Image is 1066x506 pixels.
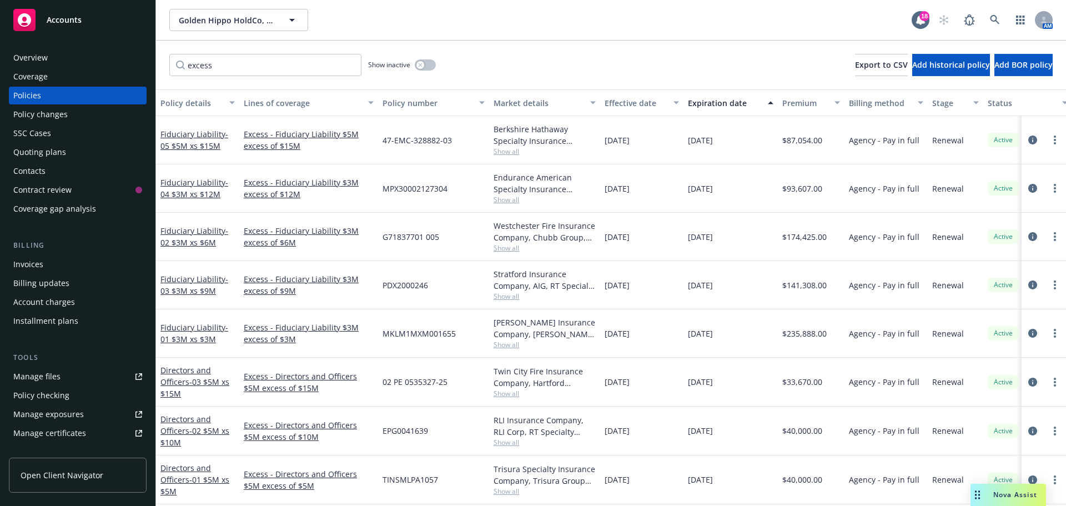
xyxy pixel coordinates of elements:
span: MKLM1MXM001655 [383,328,456,339]
a: Report a Bug [958,9,980,31]
span: [DATE] [688,425,713,437]
div: Contract review [13,181,72,199]
span: Renewal [932,376,964,388]
span: Renewal [932,134,964,146]
span: Agency - Pay in full [849,279,919,291]
div: Installment plans [13,312,78,330]
a: Directors and Officers [160,414,229,448]
button: Lines of coverage [239,89,378,116]
a: Policy checking [9,387,147,404]
a: more [1048,424,1062,438]
button: Expiration date [683,89,778,116]
span: EPG0041639 [383,425,428,437]
a: Coverage [9,68,147,86]
button: Add BOR policy [994,54,1053,76]
a: Search [984,9,1006,31]
a: circleInformation [1026,182,1039,195]
span: Show all [494,243,596,253]
div: Trisura Specialty Insurance Company, Trisura Group Ltd. [494,463,596,487]
div: [PERSON_NAME] Insurance Company, [PERSON_NAME] Insurance, RT Specialty Insurance Services, LLC (R... [494,317,596,340]
a: Excess - Directors and Officers $5M excess of $10M [244,419,374,443]
span: Active [992,232,1014,242]
span: Agency - Pay in full [849,134,919,146]
button: Premium [778,89,844,116]
span: [DATE] [688,328,713,339]
span: Renewal [932,279,964,291]
div: Twin City Fire Insurance Company, Hartford Insurance Group, RT Specialty Insurance Services, LLC ... [494,365,596,389]
div: Endurance American Specialty Insurance Company, Sompo International, RT Specialty Insurance Servi... [494,172,596,195]
span: Active [992,475,1014,485]
button: Effective date [600,89,683,116]
button: Market details [489,89,600,116]
span: Renewal [932,328,964,339]
a: Fiduciary Liability [160,177,228,199]
span: [DATE] [605,231,630,243]
a: Coverage gap analysis [9,200,147,218]
a: Fiduciary Liability [160,274,228,296]
span: [DATE] [688,279,713,291]
span: [DATE] [688,474,713,485]
a: more [1048,327,1062,340]
span: 02 PE 0535327-25 [383,376,447,388]
span: Active [992,135,1014,145]
span: [DATE] [605,183,630,194]
div: Premium [782,97,828,109]
span: Active [992,377,1014,387]
a: more [1048,230,1062,243]
a: circleInformation [1026,133,1039,147]
a: Overview [9,49,147,67]
div: Contacts [13,162,46,180]
span: $33,670.00 [782,376,822,388]
span: Show all [494,147,596,156]
div: Tools [9,352,147,363]
span: Add historical policy [912,59,990,70]
span: $141,308.00 [782,279,827,291]
span: G71837701 005 [383,231,439,243]
a: Manage claims [9,443,147,461]
button: Policy details [156,89,239,116]
span: Active [992,183,1014,193]
div: Billing method [849,97,911,109]
span: TINSMLPA1057 [383,474,438,485]
a: Fiduciary Liability [160,129,228,151]
span: Active [992,426,1014,436]
a: Billing updates [9,274,147,292]
span: Agency - Pay in full [849,328,919,339]
span: Agency - Pay in full [849,183,919,194]
a: Excess - Fiduciary Liability $3M excess of $9M [244,273,374,297]
a: Account charges [9,293,147,311]
a: Fiduciary Liability [160,322,228,344]
button: Add historical policy [912,54,990,76]
span: MPX30002127304 [383,183,447,194]
a: more [1048,182,1062,195]
span: Renewal [932,231,964,243]
span: [DATE] [605,376,630,388]
span: [DATE] [605,279,630,291]
span: [DATE] [605,474,630,485]
a: Excess - Fiduciary Liability $3M excess of $12M [244,177,374,200]
button: Golden Hippo HoldCo, Inc. [169,9,308,31]
a: Start snowing [933,9,955,31]
a: Manage certificates [9,424,147,442]
a: more [1048,473,1062,487]
div: Westchester Fire Insurance Company, Chubb Group, RT Specialty Insurance Services, LLC (RSG Specia... [494,220,596,243]
a: Manage files [9,368,147,385]
span: $40,000.00 [782,474,822,485]
button: Billing method [844,89,928,116]
a: circleInformation [1026,375,1039,389]
span: $87,054.00 [782,134,822,146]
span: [DATE] [605,134,630,146]
span: - 02 $5M xs $10M [160,425,229,448]
span: Show all [494,195,596,204]
a: Switch app [1009,9,1032,31]
span: Agency - Pay in full [849,474,919,485]
span: Accounts [47,16,82,24]
div: RLI Insurance Company, RLI Corp, RT Specialty Insurance Services, LLC (RSG Specialty, LLC) [494,414,596,438]
span: Show all [494,340,596,349]
button: Nova Assist [971,484,1046,506]
a: Invoices [9,255,147,273]
span: Show all [494,389,596,398]
span: $93,607.00 [782,183,822,194]
a: Excess - Fiduciary Liability $5M excess of $15M [244,128,374,152]
span: Renewal [932,425,964,437]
